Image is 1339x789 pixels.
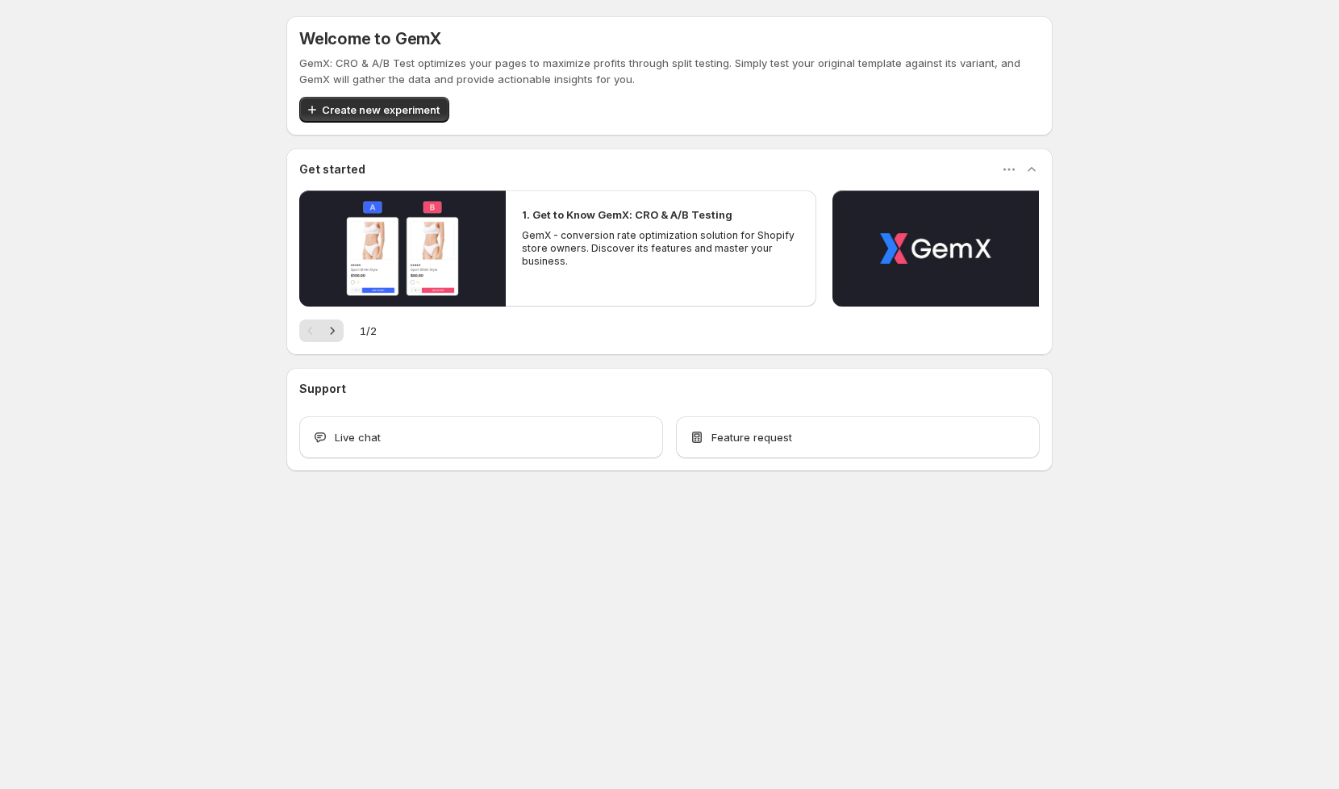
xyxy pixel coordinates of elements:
[299,97,449,123] button: Create new experiment
[299,161,365,177] h3: Get started
[321,319,344,342] button: Next
[832,190,1039,307] button: Play video
[299,381,346,397] h3: Support
[299,319,344,342] nav: Pagination
[522,207,732,223] h2: 1. Get to Know GemX: CRO & A/B Testing
[335,429,381,445] span: Live chat
[299,190,506,307] button: Play video
[299,29,441,48] h5: Welcome to GemX
[322,102,440,118] span: Create new experiment
[360,323,377,339] span: 1 / 2
[522,229,799,268] p: GemX - conversion rate optimization solution for Shopify store owners. Discover its features and ...
[299,55,1040,87] p: GemX: CRO & A/B Test optimizes your pages to maximize profits through split testing. Simply test ...
[711,429,792,445] span: Feature request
